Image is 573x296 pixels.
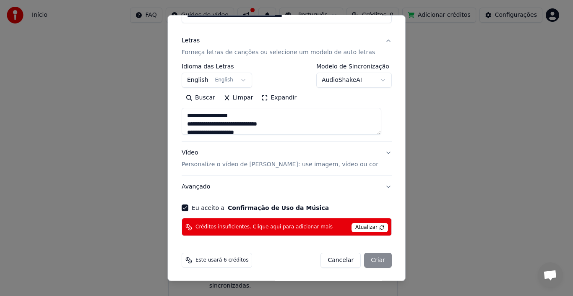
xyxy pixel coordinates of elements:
[257,91,301,105] button: Expandir
[195,224,333,231] span: Créditos insuficientes. Clique aqui para adicionar mais
[182,149,378,169] div: Vídeo
[182,30,392,63] button: LetrasForneça letras de canções ou selecione um modelo de auto letras
[182,48,375,57] p: Forneça letras de canções ou selecione um modelo de auto letras
[352,223,388,232] span: Atualizar
[219,91,257,105] button: Limpar
[182,37,200,45] div: Letras
[182,63,252,69] label: Idioma das Letras
[182,63,392,141] div: LetrasForneça letras de canções ou selecione um modelo de auto letras
[182,176,392,198] button: Avançado
[320,253,361,268] button: Cancelar
[182,91,219,105] button: Buscar
[192,205,329,211] label: Eu aceito a
[182,142,392,176] button: VídeoPersonalize o vídeo de [PERSON_NAME]: use imagem, vídeo ou cor
[316,63,391,69] label: Modelo de Sincronização
[195,257,248,264] span: Este usará 6 créditos
[228,205,329,211] button: Eu aceito a
[182,160,378,169] p: Personalize o vídeo de [PERSON_NAME]: use imagem, vídeo ou cor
